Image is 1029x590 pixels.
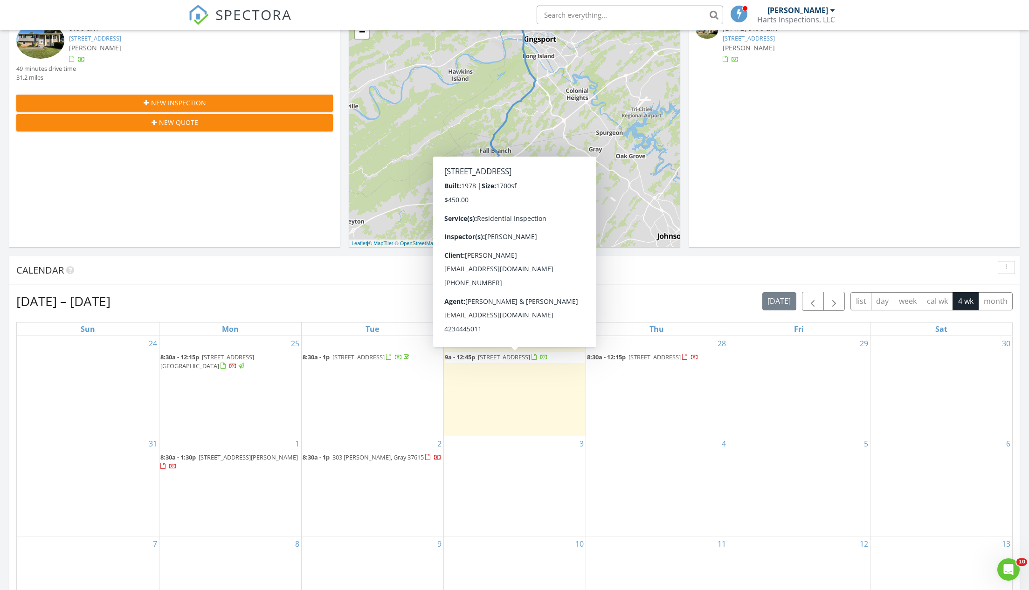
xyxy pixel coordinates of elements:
div: [PERSON_NAME] [767,6,828,15]
td: Go to August 25, 2025 [159,336,301,436]
img: The Best Home Inspection Software - Spectora [188,5,209,25]
a: 8:30a - 1p 303 [PERSON_NAME], Gray 37615 [303,453,442,461]
span: 8:30a - 12:15p [160,353,199,361]
span: [STREET_ADDRESS] [332,353,385,361]
td: Go to August 31, 2025 [17,436,159,536]
a: Go to August 31, 2025 [147,436,159,451]
div: | [349,240,467,247]
button: list [850,292,871,310]
span: [STREET_ADDRESS] [628,353,681,361]
span: 8:30a - 1p [303,353,330,361]
span: [STREET_ADDRESS][PERSON_NAME] [199,453,298,461]
a: Tuesday [364,322,381,336]
a: Go to September 4, 2025 [720,436,728,451]
a: [STREET_ADDRESS] [69,34,121,42]
a: Monday [220,322,241,336]
button: Previous [802,292,824,311]
a: Go to August 28, 2025 [716,336,728,351]
h2: [DATE] – [DATE] [16,292,110,310]
a: 8:30a - 1p [STREET_ADDRESS] [303,352,442,363]
span: 303 [PERSON_NAME], Gray 37615 [332,453,424,461]
iframe: Intercom live chat [997,558,1020,581]
a: 8:30a - 1p [STREET_ADDRESS] [303,353,411,361]
td: Go to August 30, 2025 [870,336,1012,436]
span: New Quote [159,117,198,127]
span: Calendar [16,264,64,276]
a: Go to September 2, 2025 [435,436,443,451]
img: 9334976%2Fcover_photos%2Fcs8LbE6SXXSq6QwfyRN8%2Fsmall.jpg [696,22,718,39]
a: Go to September 1, 2025 [293,436,301,451]
td: Go to August 26, 2025 [301,336,443,436]
a: 8:30a - 1:30p [STREET_ADDRESS][PERSON_NAME] [160,452,300,472]
span: New Inspection [151,98,206,108]
a: Go to September 10, 2025 [573,536,586,551]
a: Wednesday [505,322,525,336]
input: Search everything... [537,6,723,24]
a: [STREET_ADDRESS] [723,34,775,42]
td: Go to September 1, 2025 [159,436,301,536]
a: 8:30a - 1p 303 [PERSON_NAME], Gray 37615 [303,452,442,463]
a: Zoom out [355,25,369,39]
span: [STREET_ADDRESS][GEOGRAPHIC_DATA] [160,353,254,370]
td: Go to August 27, 2025 [443,336,586,436]
td: Go to August 29, 2025 [728,336,870,436]
span: 8:30a - 1:30p [160,453,196,461]
button: New Inspection [16,95,333,111]
button: [DATE] [762,292,796,310]
a: Leaflet [352,240,367,246]
button: month [978,292,1013,310]
a: Go to September 8, 2025 [293,536,301,551]
a: Thursday [648,322,666,336]
a: 8:30a - 12:15p [STREET_ADDRESS] [587,353,698,361]
a: 8:30a - 12:15p [STREET_ADDRESS][GEOGRAPHIC_DATA] [160,353,254,370]
span: [PERSON_NAME] [723,43,775,52]
span: [PERSON_NAME] [69,43,121,52]
button: Next [823,292,845,311]
a: Go to September 6, 2025 [1004,436,1012,451]
a: Go to September 7, 2025 [151,536,159,551]
td: Go to August 28, 2025 [586,336,728,436]
a: 8:30a - 1:30p [STREET_ADDRESS][PERSON_NAME] [160,453,298,470]
a: Go to September 11, 2025 [716,536,728,551]
a: 9a - 12:45p [STREET_ADDRESS] [445,352,585,363]
span: 9a - 12:45p [445,353,475,361]
div: 31.2 miles [16,73,76,82]
a: Friday [792,322,806,336]
a: Sunday [79,322,97,336]
a: Go to September 5, 2025 [862,436,870,451]
a: Go to August 24, 2025 [147,336,159,351]
a: Go to September 13, 2025 [1000,536,1012,551]
td: Go to August 24, 2025 [17,336,159,436]
span: [STREET_ADDRESS] [478,353,530,361]
button: cal wk [922,292,953,310]
button: week [894,292,922,310]
a: 8:30a - 12:15p [STREET_ADDRESS] [587,352,727,363]
span: SPECTORA [215,5,292,24]
a: [DATE] 9:00 am [STREET_ADDRESS] [PERSON_NAME] [696,22,1013,64]
a: Go to August 30, 2025 [1000,336,1012,351]
span: 8:30a - 1p [303,453,330,461]
td: Go to September 4, 2025 [586,436,728,536]
a: Go to August 25, 2025 [289,336,301,351]
div: 49 minutes drive time [16,64,76,73]
button: New Quote [16,114,333,131]
a: 8:30a - 12:15p [STREET_ADDRESS][GEOGRAPHIC_DATA] [160,352,300,372]
td: Go to September 5, 2025 [728,436,870,536]
td: Go to September 3, 2025 [443,436,586,536]
td: Go to September 6, 2025 [870,436,1012,536]
div: 176 Horseshoe Bend Road, Jonesborough TN. 37659 [559,225,565,231]
a: Go to September 9, 2025 [435,536,443,551]
a: Go to August 29, 2025 [858,336,870,351]
span: 10 [1016,558,1027,566]
a: Go to September 3, 2025 [578,436,586,451]
span: 8:30a - 12:15p [587,353,626,361]
button: 4 wk [953,292,979,310]
div: Harts Inspections, LLC [757,15,835,24]
a: Go to August 27, 2025 [573,336,586,351]
a: Saturday [933,322,949,336]
a: SPECTORA [188,13,292,32]
td: Go to September 2, 2025 [301,436,443,536]
a: Go to August 26, 2025 [431,336,443,351]
a: © MapTiler [368,240,394,246]
a: 9a - 12:45p [STREET_ADDRESS] [445,353,548,361]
